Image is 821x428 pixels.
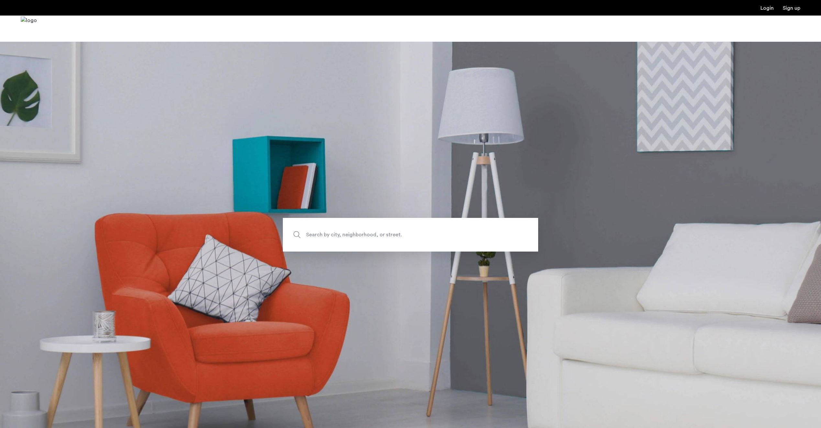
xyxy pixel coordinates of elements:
input: Apartment Search [283,218,538,252]
a: Cazamio Logo [21,17,37,41]
a: Registration [783,6,800,11]
span: Search by city, neighborhood, or street. [306,231,485,239]
img: logo [21,17,37,41]
a: Login [760,6,774,11]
